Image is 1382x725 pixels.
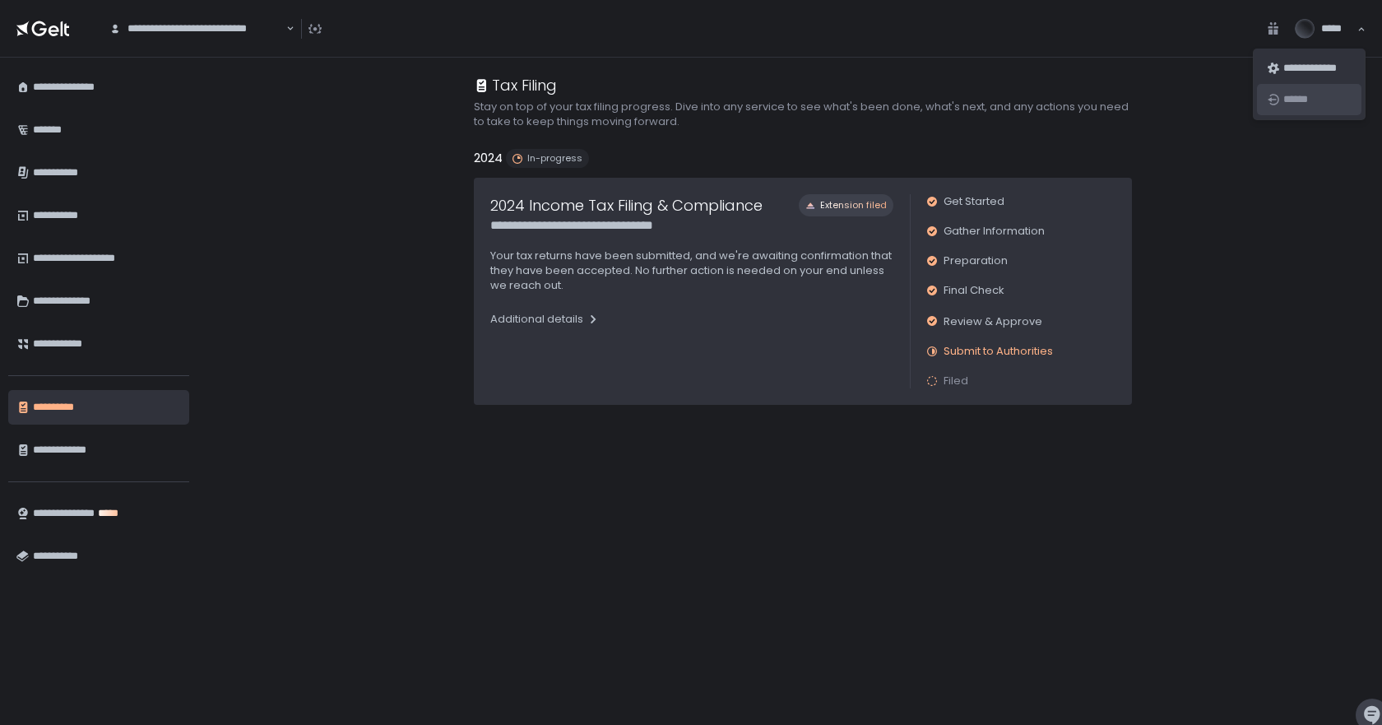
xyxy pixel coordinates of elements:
h2: Stay on top of your tax filing progress. Dive into any service to see what's been done, what's ne... [474,100,1132,129]
div: Tax Filing [474,74,557,96]
div: Search for option [99,12,294,46]
p: Your tax returns have been submitted, and we're awaiting confirmation that they have been accepte... [490,249,893,293]
h2: 2024 [474,149,503,168]
div: Additional details [490,312,600,327]
span: Submit to Authorities [944,344,1053,359]
span: Review & Approve [944,314,1042,329]
input: Search for option [284,21,285,37]
span: Final Check [944,283,1004,298]
span: Preparation [944,253,1008,268]
span: Extension filed [820,199,887,211]
span: Filed [944,374,968,388]
span: Gather Information [944,224,1045,239]
span: In-progress [527,152,582,165]
h1: 2024 Income Tax Filing & Compliance [490,194,763,216]
span: Get Started [944,194,1004,209]
button: Additional details [490,306,600,332]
